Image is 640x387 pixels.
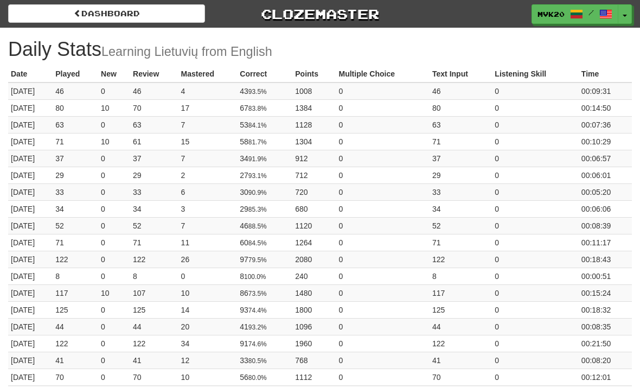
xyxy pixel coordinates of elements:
[178,99,238,116] td: 17
[8,318,53,335] td: [DATE]
[430,352,492,369] td: 41
[53,167,98,183] td: 29
[248,323,267,331] small: 93.2%
[130,301,178,318] td: 125
[8,369,53,385] td: [DATE]
[579,183,632,200] td: 00:05:20
[178,369,238,385] td: 10
[178,335,238,352] td: 34
[130,251,178,268] td: 122
[237,116,292,133] td: 53
[98,369,130,385] td: 0
[8,234,53,251] td: [DATE]
[292,301,336,318] td: 1800
[579,116,632,133] td: 00:07:36
[130,116,178,133] td: 63
[430,99,492,116] td: 80
[8,352,53,369] td: [DATE]
[178,133,238,150] td: 15
[237,369,292,385] td: 56
[53,150,98,167] td: 37
[532,4,618,24] a: mvk20 /
[221,4,418,23] a: Clozemaster
[53,284,98,301] td: 117
[579,251,632,268] td: 00:18:43
[98,66,130,83] th: New
[292,234,336,251] td: 1264
[292,318,336,335] td: 1096
[336,301,430,318] td: 0
[430,284,492,301] td: 117
[336,66,430,83] th: Multiple Choice
[53,301,98,318] td: 125
[237,335,292,352] td: 91
[8,133,53,150] td: [DATE]
[130,217,178,234] td: 52
[248,122,267,129] small: 84.1%
[178,268,238,284] td: 0
[98,251,130,268] td: 0
[98,83,130,100] td: 0
[53,116,98,133] td: 63
[178,200,238,217] td: 3
[237,284,292,301] td: 86
[53,318,98,335] td: 44
[237,167,292,183] td: 27
[130,66,178,83] th: Review
[248,256,267,264] small: 79.5%
[237,183,292,200] td: 30
[336,217,430,234] td: 0
[579,66,632,83] th: Time
[430,167,492,183] td: 29
[248,206,267,213] small: 85.3%
[130,268,178,284] td: 8
[579,301,632,318] td: 00:18:32
[237,251,292,268] td: 97
[130,133,178,150] td: 61
[492,200,579,217] td: 0
[53,217,98,234] td: 52
[292,116,336,133] td: 1128
[292,369,336,385] td: 1112
[336,150,430,167] td: 0
[492,150,579,167] td: 0
[130,335,178,352] td: 122
[130,200,178,217] td: 34
[8,284,53,301] td: [DATE]
[98,234,130,251] td: 0
[336,200,430,217] td: 0
[8,251,53,268] td: [DATE]
[336,369,430,385] td: 0
[8,268,53,284] td: [DATE]
[336,83,430,100] td: 0
[178,217,238,234] td: 7
[430,335,492,352] td: 122
[237,352,292,369] td: 33
[430,116,492,133] td: 63
[492,116,579,133] td: 0
[237,66,292,83] th: Correct
[248,223,267,230] small: 88.5%
[579,99,632,116] td: 00:14:50
[430,301,492,318] td: 125
[430,369,492,385] td: 70
[8,200,53,217] td: [DATE]
[178,167,238,183] td: 2
[248,357,267,365] small: 80.5%
[178,318,238,335] td: 20
[8,83,53,100] td: [DATE]
[178,284,238,301] td: 10
[237,133,292,150] td: 58
[53,268,98,284] td: 8
[430,251,492,268] td: 122
[492,251,579,268] td: 0
[579,83,632,100] td: 00:09:31
[98,99,130,116] td: 10
[430,83,492,100] td: 46
[8,167,53,183] td: [DATE]
[98,167,130,183] td: 0
[178,352,238,369] td: 12
[53,66,98,83] th: Played
[248,340,267,348] small: 74.6%
[248,374,267,382] small: 80.0%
